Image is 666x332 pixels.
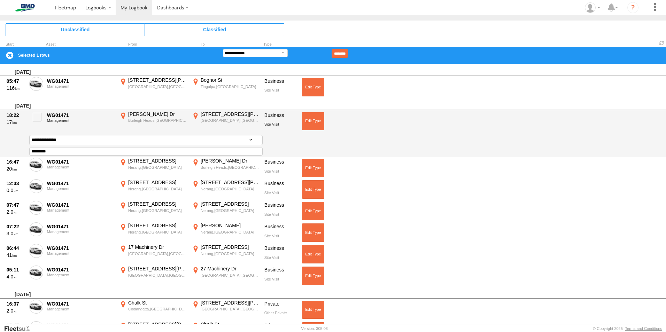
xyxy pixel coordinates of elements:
a: Visit our Website [4,325,36,332]
div: Site Visit [264,169,297,177]
div: [STREET_ADDRESS] [128,158,187,164]
button: Click to Edit [302,223,324,242]
div: Click to Sort [6,43,26,46]
div: [STREET_ADDRESS][PERSON_NAME] [128,77,187,83]
div: WG01471 [47,112,115,118]
div: Site Visit [264,255,297,263]
div: 16:37 [7,301,25,307]
div: From [118,43,188,46]
div: [GEOGRAPHIC_DATA],[GEOGRAPHIC_DATA] [128,84,187,89]
div: 07:22 [7,223,25,230]
label: Click to View Event Location [191,179,261,199]
i: ? [627,2,638,13]
label: Click to View Event Location [118,300,188,320]
label: Click to View Event Location [118,179,188,199]
label: Clear Selection [6,51,14,60]
div: [STREET_ADDRESS][PERSON_NAME] [201,300,260,306]
div: WG01471 [47,301,115,307]
div: 15:47 [7,322,25,329]
div: Management [47,230,115,234]
div: 17 [7,119,25,125]
div: WG01471 [47,202,115,208]
label: Click to View Event Location [118,201,188,221]
div: Site Visit [264,234,297,242]
label: Click to View Event Location [191,111,261,131]
div: Nerang,[GEOGRAPHIC_DATA] [128,165,187,170]
div: Nerang,[GEOGRAPHIC_DATA] [201,187,260,191]
button: Click to Edit [302,267,324,285]
label: Click to View Event Location [118,111,188,131]
div: Business [264,112,297,122]
div: [PERSON_NAME] Dr [201,158,260,164]
div: 20 [7,166,25,172]
div: Chalk St [201,321,260,327]
label: Click to View Event Location [191,244,261,264]
div: 2.0 [7,209,25,215]
div: 05:47 [7,78,25,84]
div: Management [47,273,115,277]
div: [STREET_ADDRESS][PERSON_NAME] [128,266,187,272]
button: Click to Edit [302,301,324,319]
label: Click to View Event Location [118,158,188,178]
div: 27 Machinery Dr [201,266,260,272]
div: Site Visit [264,191,297,199]
button: Click to Edit [302,159,324,177]
button: Click to Edit [302,112,324,130]
div: [STREET_ADDRESS] [128,201,187,207]
div: Nerang,[GEOGRAPHIC_DATA] [201,251,260,256]
div: Site Visit [264,122,297,130]
div: 3.0 [7,230,25,237]
div: [GEOGRAPHIC_DATA],[GEOGRAPHIC_DATA] [201,273,260,278]
div: Site Visit [264,88,297,96]
div: Nerang,[GEOGRAPHIC_DATA] [201,208,260,213]
div: Version: 305.03 [301,326,328,331]
div: [STREET_ADDRESS][PERSON_NAME] [201,179,260,185]
button: Click to Edit [302,202,324,220]
label: Click to View Event Location [118,244,188,264]
div: [STREET_ADDRESS][PERSON_NAME] [128,321,187,327]
div: Management [47,165,115,169]
div: WG01471 [47,159,115,165]
div: 4.0 [7,274,25,280]
div: Site Visit [264,277,297,285]
img: bmd-logo.svg [7,4,43,11]
label: Click to View Event Location [191,77,261,97]
label: Click to View Event Location [191,158,261,178]
label: Click to View Event Location [191,266,261,286]
button: Click to Edit [302,78,324,96]
div: Business [264,223,297,234]
div: 07:47 [7,202,25,208]
div: Private [264,301,297,311]
span: Other Private [264,311,287,315]
div: 12:33 [7,180,25,187]
div: [STREET_ADDRESS] [201,201,260,207]
div: 05:11 [7,267,25,273]
div: Management [47,187,115,191]
div: [GEOGRAPHIC_DATA],[GEOGRAPHIC_DATA] [128,251,187,256]
div: 18:22 [7,112,25,118]
div: 06:44 [7,245,25,251]
div: Business [264,78,297,88]
div: [GEOGRAPHIC_DATA],[GEOGRAPHIC_DATA] [201,118,260,123]
div: [GEOGRAPHIC_DATA],[GEOGRAPHIC_DATA] [201,307,260,311]
div: © Copyright 2025 - [593,326,662,331]
div: Management [47,118,115,122]
div: Coolangatta,[GEOGRAPHIC_DATA] [128,307,187,311]
div: Nerang,[GEOGRAPHIC_DATA] [128,187,187,191]
div: [GEOGRAPHIC_DATA],[GEOGRAPHIC_DATA] [128,273,187,278]
div: Site Visit [264,212,297,220]
div: [STREET_ADDRESS][PERSON_NAME] [201,111,260,117]
div: Mitchell Hall [582,2,603,13]
span: Click to view Unclassified Trips [6,23,145,36]
label: Click to View Event Location [191,300,261,320]
span: Refresh [658,40,666,46]
div: Management [47,84,115,88]
div: Business [264,267,297,277]
label: Click to View Event Location [191,201,261,221]
span: Click to view Classified Trips [145,23,284,36]
div: Tingalpa,[GEOGRAPHIC_DATA] [201,84,260,89]
div: To [191,43,261,46]
div: WG01471 [47,267,115,273]
a: Terms and Conditions [625,326,662,331]
div: Business [264,245,297,255]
